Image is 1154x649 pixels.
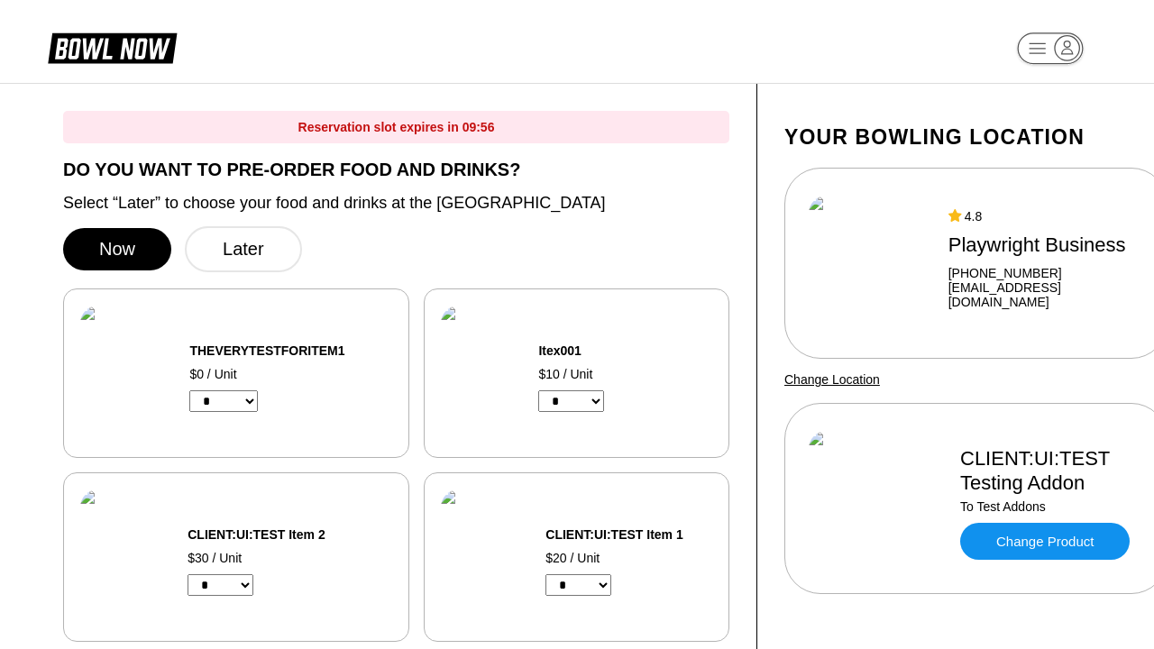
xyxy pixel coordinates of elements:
div: $20 / Unit [545,551,712,565]
div: CLIENT:UI:TEST Item 1 [545,527,712,542]
label: Select “Later” to choose your food and drinks at the [GEOGRAPHIC_DATA] [63,193,729,213]
a: Change Location [784,372,880,387]
div: CLIENT:UI:TEST Testing Addon [960,446,1143,495]
a: [EMAIL_ADDRESS][DOMAIN_NAME] [948,280,1143,309]
div: To Test Addons [960,499,1143,514]
div: [PHONE_NUMBER] [948,266,1143,280]
div: Itex001 [538,343,664,358]
div: $0 / Unit [189,367,392,381]
img: Itex001 [441,306,517,441]
img: Playwright Business [809,196,932,331]
div: Reservation slot expires in 09:56 [63,111,729,143]
img: CLIENT:UI:TEST Testing Addon [809,431,944,566]
img: CLIENT:UI:TEST Item 1 [441,489,524,625]
div: THEVERYTESTFORITEM1 [189,343,392,358]
a: Change Product [960,523,1130,560]
img: CLIENT:UI:TEST Item 2 [80,489,166,625]
label: DO YOU WANT TO PRE-ORDER FOOD AND DRINKS? [63,160,729,179]
div: $30 / Unit [188,551,374,565]
div: $10 / Unit [538,367,664,381]
button: Now [63,228,171,270]
img: THEVERYTESTFORITEM1 [80,306,168,441]
button: Later [185,226,302,272]
div: CLIENT:UI:TEST Item 2 [188,527,374,542]
div: Playwright Business [948,233,1143,257]
div: 4.8 [948,209,1143,224]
